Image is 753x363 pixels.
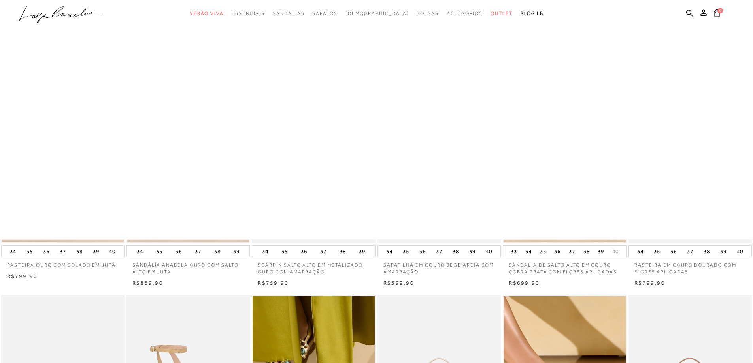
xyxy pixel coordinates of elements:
[668,246,679,257] button: 36
[685,246,696,257] button: 37
[523,246,534,257] button: 34
[192,246,204,257] button: 37
[126,257,250,275] a: SANDÁLIA ANABELA OURO COM SALTO ALTO EM JUTA
[231,246,242,257] button: 39
[595,246,606,257] button: 39
[273,6,304,21] a: categoryNavScreenReaderText
[717,8,723,13] span: 0
[279,246,290,257] button: 35
[718,246,729,257] button: 39
[417,246,428,257] button: 36
[190,6,224,21] a: categoryNavScreenReaderText
[566,246,577,257] button: 37
[252,257,375,275] a: SCARPIN SALTO ALTO EM METALIZADO OURO COM AMARRAÇÃO
[434,246,445,257] button: 37
[711,9,723,19] button: 0
[521,6,544,21] a: BLOG LB
[400,246,411,257] button: 35
[491,11,513,16] span: Outlet
[312,11,337,16] span: Sapatos
[610,248,621,255] button: 40
[635,246,646,257] button: 34
[134,246,145,257] button: 34
[552,246,563,257] button: 36
[132,280,163,286] span: R$859,90
[483,246,494,257] button: 40
[232,6,265,21] a: categoryNavScreenReaderText
[384,246,395,257] button: 34
[312,6,337,21] a: categoryNavScreenReaderText
[701,246,712,257] button: 38
[154,246,165,257] button: 35
[651,246,662,257] button: 35
[447,6,483,21] a: categoryNavScreenReaderText
[1,257,125,269] a: RASTEIRA OURO COM SOLADO EM JUTÁ
[91,246,102,257] button: 39
[417,11,439,16] span: Bolsas
[173,246,184,257] button: 36
[447,11,483,16] span: Acessórios
[628,257,752,275] a: RASTEIRA EM COURO DOURADO COM FLORES APLICADAS
[581,246,592,257] button: 38
[57,246,68,257] button: 37
[521,11,544,16] span: BLOG LB
[508,246,519,257] button: 33
[337,246,348,257] button: 38
[538,246,549,257] button: 35
[212,246,223,257] button: 38
[298,246,310,257] button: 36
[190,11,224,16] span: Verão Viva
[345,11,409,16] span: [DEMOGRAPHIC_DATA]
[8,246,19,257] button: 34
[383,280,414,286] span: R$599,90
[232,11,265,16] span: Essenciais
[7,273,38,279] span: R$799,90
[318,246,329,257] button: 37
[357,246,368,257] button: 39
[509,280,540,286] span: R$699,90
[503,257,626,275] a: SANDÁLIA DE SALTO ALTO EM COURO COBRA PRATA COM FLORES APLICADAS
[107,246,118,257] button: 40
[450,246,461,257] button: 38
[417,6,439,21] a: categoryNavScreenReaderText
[260,246,271,257] button: 34
[345,6,409,21] a: noSubCategoriesText
[467,246,478,257] button: 39
[634,280,665,286] span: R$799,90
[734,246,745,257] button: 40
[258,280,289,286] span: R$759,90
[24,246,35,257] button: 35
[273,11,304,16] span: Sandálias
[74,246,85,257] button: 38
[491,6,513,21] a: categoryNavScreenReaderText
[377,257,501,275] a: SAPATILHA EM COURO BEGE AREIA COM AMARRAÇÃO
[41,246,52,257] button: 36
